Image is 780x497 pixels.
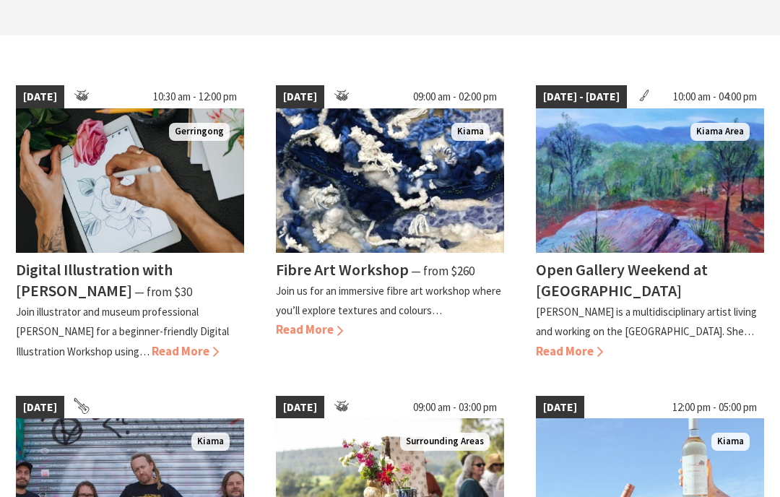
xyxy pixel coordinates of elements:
a: [DATE] 10:30 am - 12:00 pm Woman's hands sketching an illustration of a rose on an iPad with a di... [16,85,244,361]
span: Kiama [711,433,750,451]
span: 12:00 pm - 05:00 pm [665,396,764,419]
span: Kiama [191,433,230,451]
span: [DATE] [16,85,64,108]
img: Woman's hands sketching an illustration of a rose on an iPad with a digital stylus [16,108,244,253]
span: Kiama [451,123,490,141]
span: Surrounding Areas [400,433,490,451]
p: Join us for an immersive fibre art workshop where you’ll explore textures and colours… [276,284,501,317]
span: Read More [152,343,219,359]
span: Gerringong [169,123,230,141]
span: [DATE] [16,396,64,419]
span: 09:00 am - 03:00 pm [406,396,504,419]
span: 09:00 am - 02:00 pm [406,85,504,108]
p: [PERSON_NAME] is a multidisciplinary artist living and working on the [GEOGRAPHIC_DATA]. She… [536,305,757,338]
span: Read More [536,343,603,359]
p: Join illustrator and museum professional [PERSON_NAME] for a beginner-friendly Digital Illustrati... [16,305,229,358]
span: Kiama Area [690,123,750,141]
span: [DATE] [276,85,324,108]
span: ⁠— from $30 [134,284,192,300]
h4: Open Gallery Weekend at [GEOGRAPHIC_DATA] [536,259,708,301]
span: [DATE] - [DATE] [536,85,627,108]
a: [DATE] - [DATE] 10:00 am - 04:00 pm Kiama Area Open Gallery Weekend at [GEOGRAPHIC_DATA] [PERSON_... [536,85,764,361]
h4: Digital Illustration with [PERSON_NAME] [16,259,173,301]
img: Fibre Art [276,108,504,253]
span: 10:00 am - 04:00 pm [666,85,764,108]
span: ⁠— from $260 [411,263,474,279]
span: [DATE] [536,396,584,419]
span: 10:30 am - 12:00 pm [146,85,244,108]
span: Read More [276,321,343,337]
span: [DATE] [276,396,324,419]
a: [DATE] 09:00 am - 02:00 pm Fibre Art Kiama Fibre Art Workshop ⁠— from $260 Join us for an immersi... [276,85,504,361]
h4: Fibre Art Workshop [276,259,409,280]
